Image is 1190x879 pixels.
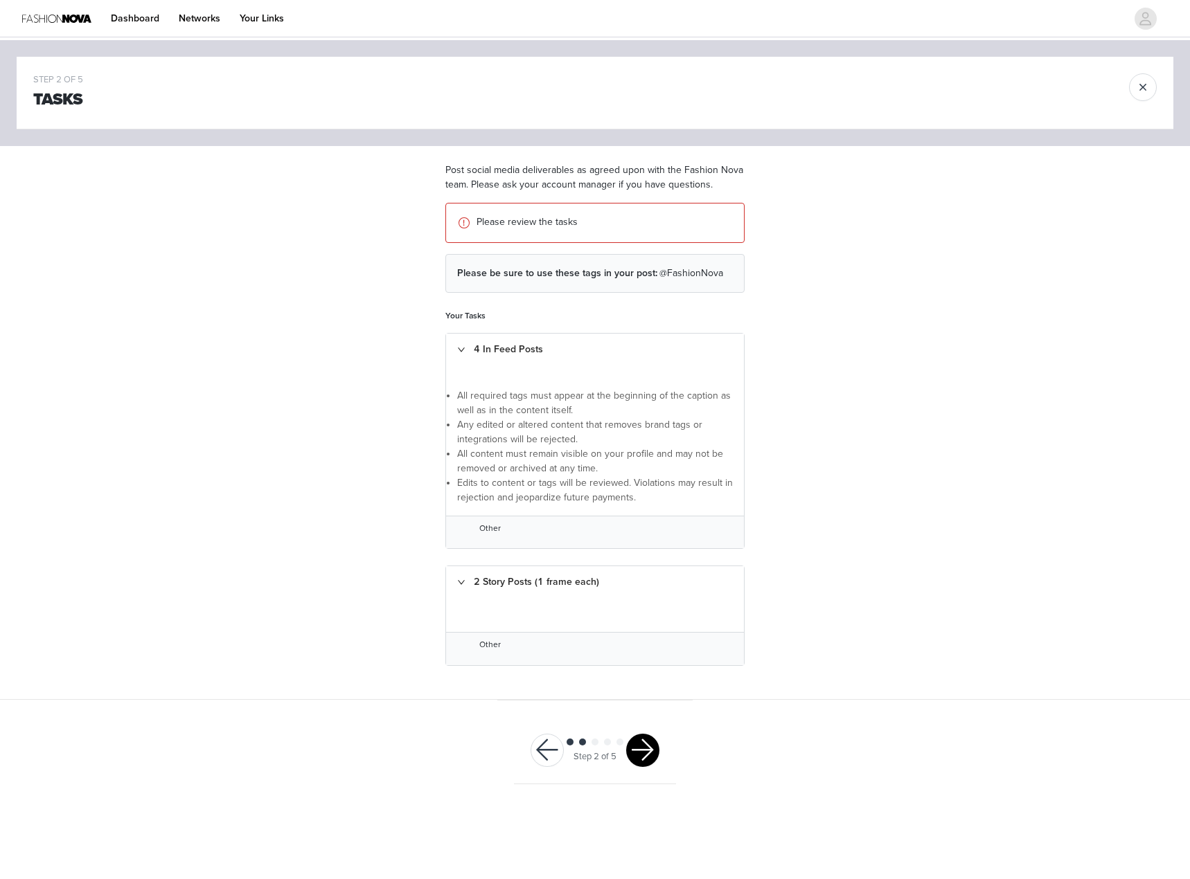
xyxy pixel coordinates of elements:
p: Edits to content or tags will be reviewed. Violations may result in rejection and jeopardize futu... [457,475,733,505]
img: Fashion Nova Logo [22,3,91,34]
span: Other [479,640,501,649]
p: Any edited or altered content that removes brand tags or integrations will be rejected. [457,417,733,446]
div: icon: right4 In Feed Posts [446,334,744,365]
span: Other [479,523,501,533]
a: Your Links [231,3,292,34]
p: All required tags must appear at the beginning of the caption as well as in the content itself. [457,388,733,417]
div: Step 2 of 5 [574,750,616,764]
span: @FashionNova [659,267,723,279]
div: icon: right2 Story Posts (1 frame each) [446,566,744,598]
i: icon: right [457,578,465,586]
i: icon: right [457,345,465,354]
p: Post social media deliverables as agreed upon with the Fashion Nova team. Please ask your account... [445,163,745,192]
h5: Your Tasks [445,309,745,322]
div: STEP 2 OF 5 [33,73,83,87]
p: Please review the tasks [477,215,733,229]
div: avatar [1139,8,1152,30]
a: Dashboard [103,3,168,34]
span: Please be sure to use these tags in your post: [457,267,657,279]
p: All content must remain visible on your profile and may not be removed or archived at any time. [457,446,733,475]
h1: Tasks [33,87,83,112]
a: Networks [170,3,229,34]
